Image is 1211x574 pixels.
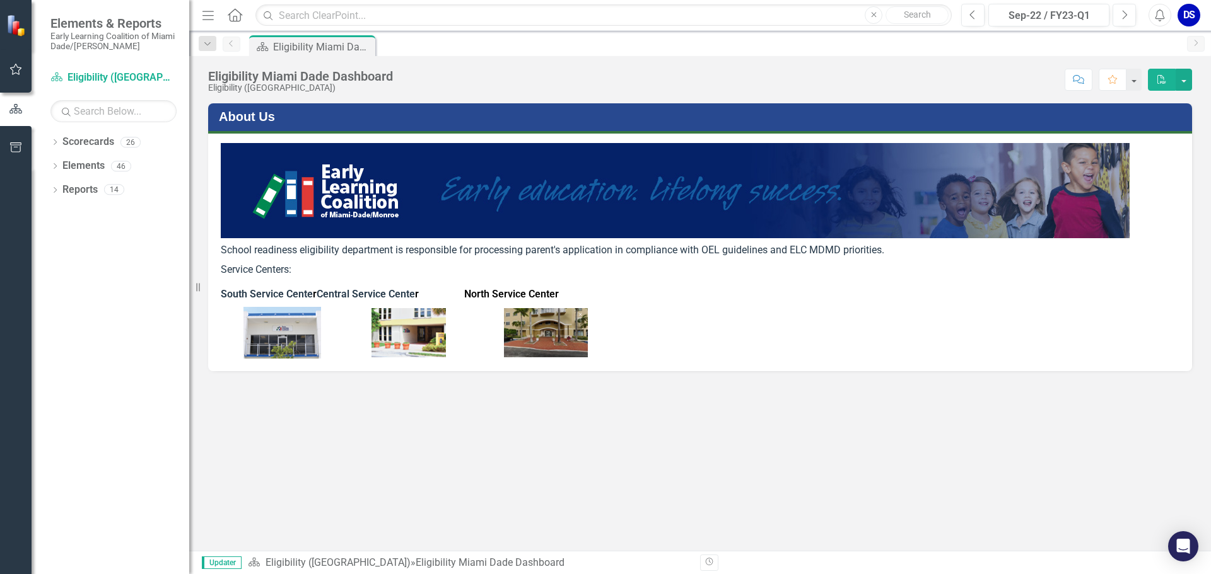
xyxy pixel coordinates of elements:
button: Sep-22 / FY23-Q1 [988,4,1109,26]
input: Search Below... [50,100,177,122]
span: School readiness eligibility department is responsible for processing parent's application in com... [221,244,884,256]
h3: About Us [219,110,1186,123]
a: Reports [62,183,98,197]
a: Scorecards [62,135,114,149]
span: Elements & Reports [50,16,177,31]
div: » [248,556,691,570]
button: Search [886,6,949,24]
span: r [313,288,317,300]
div: Eligibility Miami Dade Dashboard [416,556,565,568]
img: EUEX+d9o5Y0paotYbwAAAABJRU5ErkJggg== [371,308,446,357]
div: Open Intercom Messenger [1168,531,1198,561]
img: ClearPoint Strategy [6,14,28,37]
strong: South Service Cente Central Service Cente [221,288,415,300]
a: Elements [62,159,105,173]
div: Eligibility Miami Dade Dashboard [273,39,372,55]
button: DS [1178,4,1200,26]
img: BlueWELS [221,143,1130,238]
span: Updater [202,556,242,569]
div: 26 [120,137,141,147]
div: Eligibility Miami Dade Dashboard [208,69,393,83]
div: Sep-22 / FY23-Q1 [993,8,1105,23]
span: Search [904,9,931,20]
small: Early Learning Coalition of Miami Dade/[PERSON_NAME] [50,31,177,52]
img: 9ff+H86+knWt+9b3gAAAABJRU5ErkJggg== [243,307,321,359]
a: Eligibility ([GEOGRAPHIC_DATA]) [50,71,177,85]
input: Search ClearPoint... [255,4,952,26]
div: Eligibility ([GEOGRAPHIC_DATA]) [208,83,393,93]
div: 14 [104,185,124,195]
strong: r North Service Center [415,288,559,300]
span: Service Centers: [221,263,291,275]
img: Boq6CwCQOex5DFfkyUdXyzkUcjnkc9mUcjlBMZCPofMXD14nsp9CIgCim28n4KHYChY1OvwfF7PZ1LPzGdVoHBJy2S7zjA1T7... [504,308,588,357]
div: 46 [111,161,131,171]
a: Eligibility ([GEOGRAPHIC_DATA]) [266,556,411,568]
